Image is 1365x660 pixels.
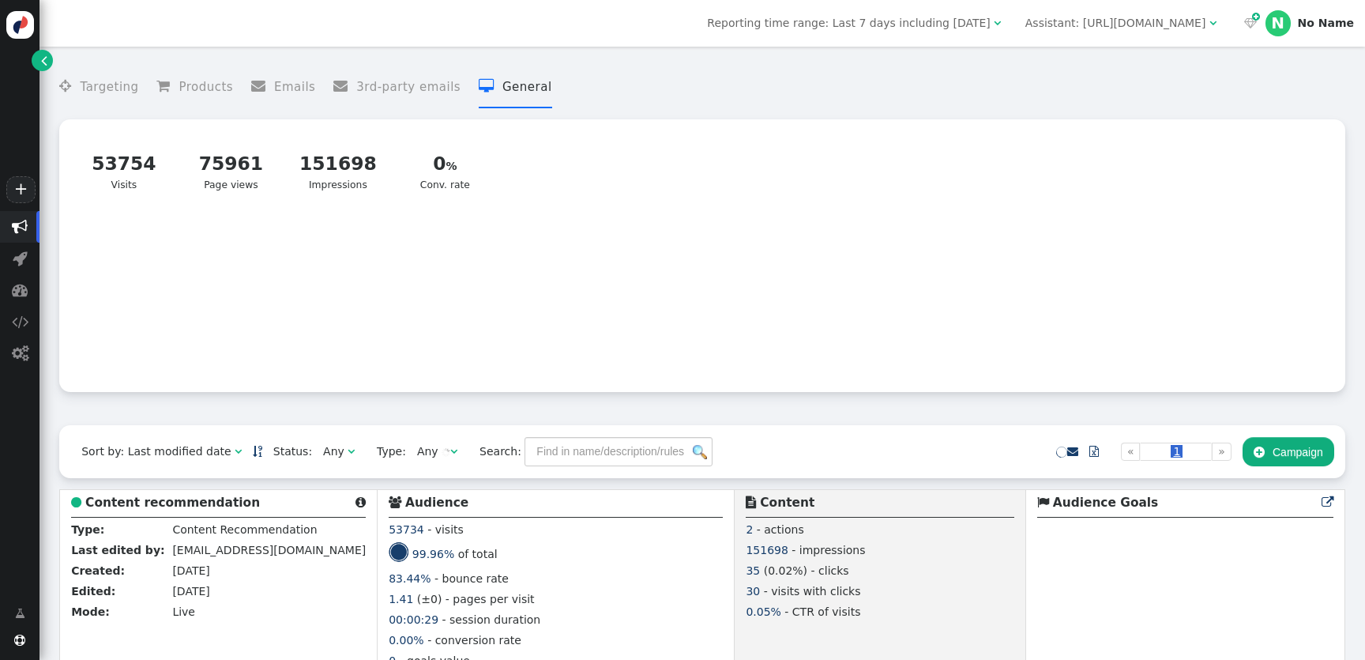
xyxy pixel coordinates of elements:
[389,593,413,605] span: 1.41
[71,564,125,577] b: Created:
[746,605,780,618] span: 0.05%
[81,443,231,460] div: Sort by: Last modified date
[251,66,316,108] li: Emails
[12,219,28,235] span: 
[172,605,195,618] span: Live
[792,544,865,556] span: - impressions
[417,593,442,605] span: (±0)
[6,11,34,39] img: logo-icon.svg
[156,66,233,108] li: Products
[479,66,552,108] li: General
[1243,437,1334,466] button: Campaign
[253,446,262,457] span: Sorted in descending order
[59,66,138,108] li: Targeting
[389,496,401,508] span: 
[994,17,1001,28] span: 
[746,544,788,556] span: 151698
[1252,10,1260,24] span: 
[15,605,25,622] span: 
[71,605,110,618] b: Mode:
[12,314,28,330] span: 
[333,79,356,93] span: 
[406,150,484,178] div: 0
[289,141,386,202] a: 151698Impressions
[12,345,28,361] span: 
[75,141,172,202] a: 53754Visits
[746,585,760,598] span: 30
[71,544,164,556] b: Last edited by:
[1121,443,1141,461] a: «
[479,79,502,93] span: 
[235,446,242,457] span: 
[389,572,431,585] span: 83.44%
[253,445,262,458] a: 
[1171,445,1183,458] span: 1
[1298,17,1354,30] div: No Name
[71,523,104,536] b: Type:
[1244,17,1257,28] span: 
[693,445,707,459] img: icon_search.png
[85,150,164,178] div: 53754
[85,496,260,510] b: Content recommendation
[1067,446,1078,457] span: 
[355,496,366,508] span: 
[458,548,498,560] span: of total
[1078,437,1110,466] a: 
[784,605,860,618] span: - CTR of visits
[468,445,521,458] span: Search:
[757,523,804,536] span: - actions
[156,79,179,93] span: 
[71,585,115,598] b: Edited:
[450,446,457,457] span: 
[389,613,438,626] span: 00:00:29
[348,446,355,457] span: 
[397,141,494,202] a: 0Conv. rate
[764,564,807,577] span: (0.02%)
[1254,446,1265,458] span: 
[434,572,509,585] span: - bounce rate
[707,17,990,29] span: Reporting time range: Last 7 days including [DATE]
[446,593,535,605] span: - pages per visit
[1322,496,1333,510] a: 
[442,613,541,626] span: - session duration
[192,150,270,178] div: 75961
[182,141,280,202] a: 75961Page views
[764,585,861,598] span: - visits with clicks
[172,523,317,536] span: Content Recommendation
[299,150,378,178] div: 151698
[406,150,484,193] div: Conv. rate
[14,635,25,646] span: 
[1067,445,1078,458] a: 
[1089,446,1099,457] span: 
[1053,496,1159,510] b: Audience Goals
[1025,15,1206,32] div: Assistant: [URL][DOMAIN_NAME]
[59,79,80,93] span: 
[427,634,521,647] span: - conversion rate
[12,282,28,298] span: 
[1322,496,1333,508] span: 
[389,523,424,536] span: 53734
[172,544,366,556] span: [EMAIL_ADDRESS][DOMAIN_NAME]
[1212,443,1232,461] a: »
[525,437,713,466] input: Find in name/description/rules
[427,523,464,536] span: - visits
[811,564,849,577] span: - clicks
[323,443,344,460] div: Any
[6,176,35,203] a: +
[333,66,461,108] li: 3rd-party emails
[85,150,164,193] div: Visits
[1240,15,1259,32] a:  
[71,496,81,508] span: 
[299,150,378,193] div: Impressions
[251,79,274,93] span: 
[746,496,756,508] span: 
[405,496,468,510] b: Audience
[417,443,438,460] div: Any
[746,523,753,536] span: 2
[442,448,450,457] img: loading.gif
[172,564,209,577] span: [DATE]
[13,251,28,266] span: 
[262,443,312,460] span: Status:
[1209,17,1216,28] span: 
[4,599,36,628] a: 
